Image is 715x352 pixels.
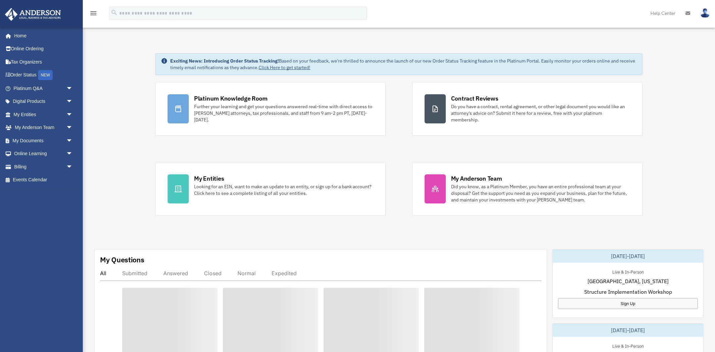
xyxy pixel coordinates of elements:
[66,160,79,174] span: arrow_drop_down
[5,29,79,42] a: Home
[66,95,79,109] span: arrow_drop_down
[5,121,83,134] a: My Anderson Teamarrow_drop_down
[5,55,83,68] a: Tax Organizers
[122,270,147,277] div: Submitted
[89,12,97,17] a: menu
[5,147,83,160] a: Online Learningarrow_drop_down
[66,108,79,121] span: arrow_drop_down
[194,103,374,123] div: Further your learning and get your questions answered real-time with direct access to [PERSON_NAM...
[194,174,224,183] div: My Entities
[155,162,386,216] a: My Entities Looking for an EIN, want to make an update to an entity, or sign up for a bank accoun...
[38,70,53,80] div: NEW
[451,183,631,203] div: Did you know, as a Platinum Member, you have an entire professional team at your disposal? Get th...
[111,9,118,16] i: search
[272,270,297,277] div: Expedited
[451,174,502,183] div: My Anderson Team
[607,342,649,349] div: Live & In-Person
[66,121,79,135] span: arrow_drop_down
[5,82,83,95] a: Platinum Q&Aarrow_drop_down
[451,94,498,103] div: Contract Reviews
[5,108,83,121] a: My Entitiesarrow_drop_down
[163,270,188,277] div: Answered
[155,82,386,136] a: Platinum Knowledge Room Further your learning and get your questions answered real-time with dire...
[587,277,669,285] span: [GEOGRAPHIC_DATA], [US_STATE]
[5,42,83,56] a: Online Ordering
[5,173,83,187] a: Events Calendar
[237,270,256,277] div: Normal
[553,324,703,337] div: [DATE]-[DATE]
[194,94,268,103] div: Platinum Knowledge Room
[100,270,106,277] div: All
[170,58,637,71] div: Based on your feedback, we're thrilled to announce the launch of our new Order Status Tracking fe...
[194,183,374,197] div: Looking for an EIN, want to make an update to an entity, or sign up for a bank account? Click her...
[412,162,643,216] a: My Anderson Team Did you know, as a Platinum Member, you have an entire professional team at your...
[412,82,643,136] a: Contract Reviews Do you have a contract, rental agreement, or other legal document you would like...
[5,160,83,173] a: Billingarrow_drop_down
[700,8,710,18] img: User Pic
[66,147,79,161] span: arrow_drop_down
[5,95,83,108] a: Digital Productsarrow_drop_down
[66,134,79,148] span: arrow_drop_down
[259,65,310,70] a: Click Here to get started!
[204,270,222,277] div: Closed
[100,255,144,265] div: My Questions
[5,134,83,147] a: My Documentsarrow_drop_down
[584,288,672,296] span: Structure Implementation Workshop
[558,298,698,309] a: Sign Up
[451,103,631,123] div: Do you have a contract, rental agreement, or other legal document you would like an attorney's ad...
[5,68,83,82] a: Order StatusNEW
[89,9,97,17] i: menu
[170,58,279,64] strong: Exciting News: Introducing Order Status Tracking!
[607,268,649,275] div: Live & In-Person
[553,249,703,263] div: [DATE]-[DATE]
[3,8,63,21] img: Anderson Advisors Platinum Portal
[66,82,79,95] span: arrow_drop_down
